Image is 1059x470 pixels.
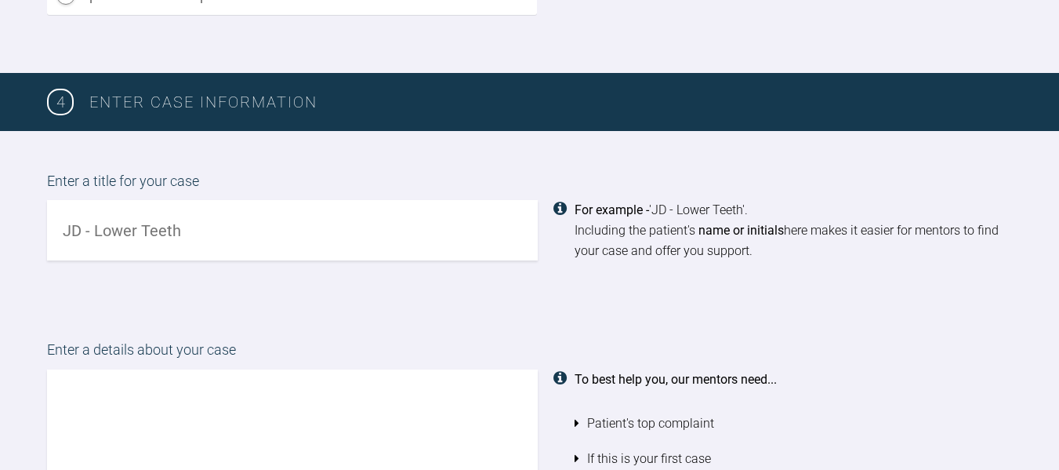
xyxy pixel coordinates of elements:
li: Patient's top complaint [575,406,1013,442]
input: JD - Lower Teeth [47,200,538,261]
strong: For example - [575,202,649,217]
strong: To best help you, our mentors need... [575,372,777,387]
strong: name or initials [698,223,784,238]
div: 'JD - Lower Teeth'. Including the patient's here makes it easier for mentors to find your case an... [575,200,1013,261]
span: 4 [47,89,74,115]
label: Enter a details about your case [47,339,1012,370]
h3: Enter case information [89,89,1012,115]
label: Enter a title for your case [47,170,1012,201]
